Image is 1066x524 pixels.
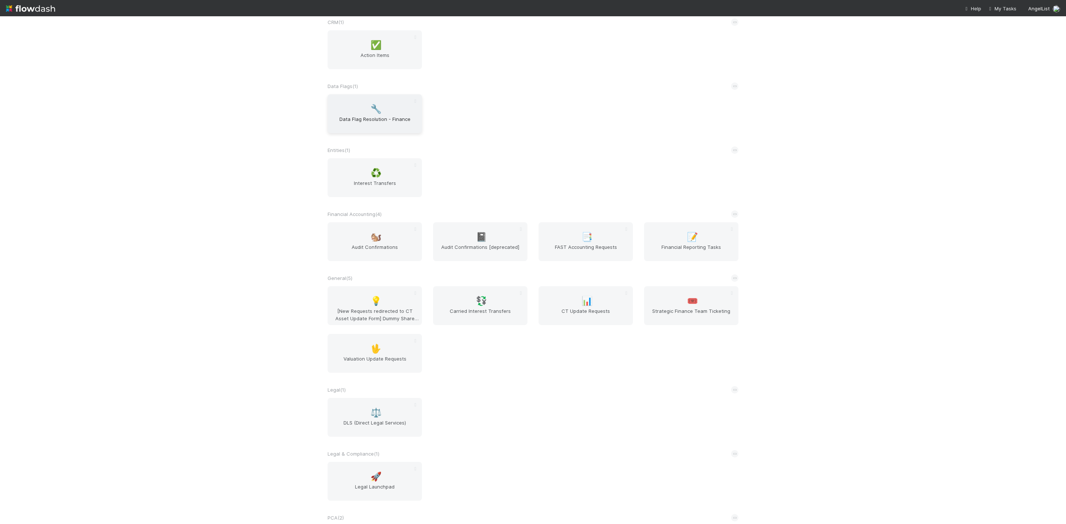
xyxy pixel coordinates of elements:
span: Interest Transfers [331,179,419,194]
img: logo-inverted-e16ddd16eac7371096b0.svg [6,2,55,15]
span: CRM ( 1 ) [328,19,344,25]
span: Valuation Update Requests [331,355,419,370]
span: General ( 5 ) [328,275,352,281]
span: Financial Accounting ( 4 ) [328,211,382,217]
span: Data Flags ( 1 ) [328,83,358,89]
img: avatar_d7f67417-030a-43ce-a3ce-a315a3ccfd08.png [1053,5,1060,13]
span: 🔧 [371,104,382,114]
a: 💱Carried Interest Transfers [433,286,527,325]
span: Financial Reporting Tasks [647,243,735,258]
span: 💡 [371,296,382,306]
a: 🎟️Strategic Finance Team Ticketing [644,286,738,325]
a: 📊CT Update Requests [539,286,633,325]
span: ♻️ [371,168,382,178]
span: Legal ( 1 ) [328,387,346,393]
a: 📑FAST Accounting Requests [539,222,633,261]
a: 💡[New Requests redirected to CT Asset Update Form] Dummy Share Backlog Cleanup [328,286,422,325]
span: 📊 [581,296,593,306]
span: Entities ( 1 ) [328,147,350,153]
span: Strategic Finance Team Ticketing [647,307,735,322]
span: 🐿️ [371,232,382,242]
a: 🚀Legal Launchpad [328,462,422,501]
a: ♻️Interest Transfers [328,158,422,197]
span: ⚖️ [371,408,382,417]
span: 🖖 [371,344,382,354]
a: My Tasks [987,5,1016,12]
span: FAST Accounting Requests [542,243,630,258]
a: 🖖Valuation Update Requests [328,334,422,373]
span: 💱 [476,296,487,306]
a: ⚖️DLS (Direct Legal Services) [328,398,422,437]
span: 📝 [687,232,698,242]
span: Legal Launchpad [331,483,419,498]
span: Legal & Compliance ( 1 ) [328,451,379,457]
span: Data Flag Resolution - Finance [331,115,419,130]
div: Help [963,5,981,12]
span: Audit Confirmations [deprecated] [436,243,524,258]
span: 🎟️ [687,296,698,306]
span: ✅ [371,40,382,50]
span: 📑 [581,232,593,242]
span: [New Requests redirected to CT Asset Update Form] Dummy Share Backlog Cleanup [331,307,419,322]
span: 🚀 [371,472,382,481]
span: Carried Interest Transfers [436,307,524,322]
a: 📝Financial Reporting Tasks [644,222,738,261]
span: PCA ( 2 ) [328,515,344,521]
a: 🐿️Audit Confirmations [328,222,422,261]
span: Action Items [331,51,419,66]
span: My Tasks [987,6,1016,11]
a: ✅Action Items [328,30,422,69]
span: DLS (Direct Legal Services) [331,419,419,434]
span: AngelList [1028,6,1050,11]
a: 📓Audit Confirmations [deprecated] [433,222,527,261]
span: 📓 [476,232,487,242]
span: CT Update Requests [542,307,630,322]
span: Audit Confirmations [331,243,419,258]
a: 🔧Data Flag Resolution - Finance [328,94,422,133]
